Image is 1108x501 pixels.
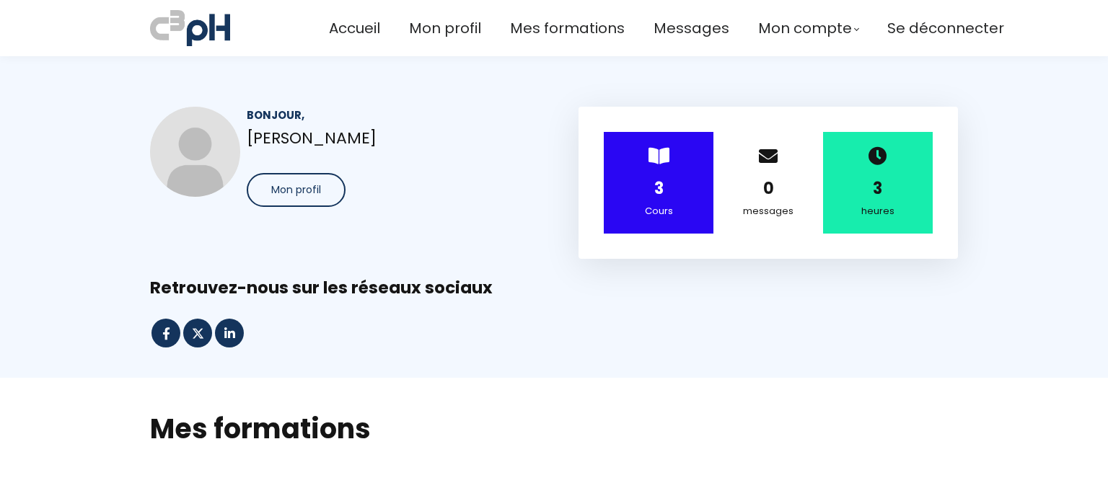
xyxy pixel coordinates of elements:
img: 6812005b8ad324ff29033358.jpg [150,107,240,197]
div: Cours [622,203,695,219]
a: Accueil [329,17,380,40]
div: messages [731,203,805,219]
button: Mon profil [247,173,346,207]
strong: 3 [654,177,664,200]
strong: 3 [873,177,882,200]
div: Bonjour, [247,107,529,123]
a: Messages [654,17,729,40]
div: > [604,132,713,234]
p: [PERSON_NAME] [247,125,529,151]
div: Retrouvez-nous sur les réseaux sociaux [150,277,958,299]
a: Mon profil [409,17,481,40]
a: Se déconnecter [887,17,1004,40]
div: heures [841,203,915,219]
strong: 0 [763,177,774,200]
span: Mon compte [758,17,852,40]
a: Mes formations [510,17,625,40]
img: a70bc7685e0efc0bd0b04b3506828469.jpeg [150,7,230,49]
h2: Mes formations [150,410,958,447]
span: Mon profil [271,182,321,198]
